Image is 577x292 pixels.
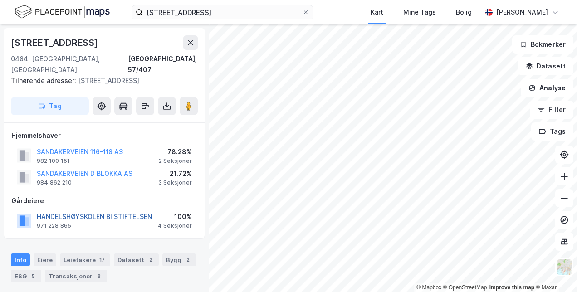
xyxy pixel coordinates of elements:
[158,222,192,229] div: 4 Seksjoner
[416,284,441,291] a: Mapbox
[403,7,436,18] div: Mine Tags
[532,248,577,292] iframe: Chat Widget
[159,157,192,165] div: 2 Seksjoner
[530,101,573,119] button: Filter
[37,157,70,165] div: 982 100 151
[11,35,100,50] div: [STREET_ADDRESS]
[456,7,472,18] div: Bolig
[114,253,159,266] div: Datasett
[11,54,128,75] div: 0484, [GEOGRAPHIC_DATA], [GEOGRAPHIC_DATA]
[162,253,196,266] div: Bygg
[489,284,534,291] a: Improve this map
[29,272,38,281] div: 5
[531,122,573,141] button: Tags
[521,79,573,97] button: Analyse
[11,77,78,84] span: Tilhørende adresser:
[11,253,30,266] div: Info
[37,222,71,229] div: 971 228 865
[45,270,107,282] div: Transaksjoner
[146,255,155,264] div: 2
[128,54,198,75] div: [GEOGRAPHIC_DATA], 57/407
[11,195,197,206] div: Gårdeiere
[183,255,192,264] div: 2
[34,253,56,266] div: Eiere
[11,75,191,86] div: [STREET_ADDRESS]
[98,255,107,264] div: 17
[443,284,487,291] a: OpenStreetMap
[94,272,103,281] div: 8
[158,168,192,179] div: 21.72%
[11,270,41,282] div: ESG
[158,179,192,186] div: 3 Seksjoner
[143,5,302,19] input: Søk på adresse, matrikkel, gårdeiere, leietakere eller personer
[496,7,548,18] div: [PERSON_NAME]
[11,97,89,115] button: Tag
[518,57,573,75] button: Datasett
[60,253,110,266] div: Leietakere
[532,248,577,292] div: Kontrollprogram for chat
[159,146,192,157] div: 78.28%
[15,4,110,20] img: logo.f888ab2527a4732fd821a326f86c7f29.svg
[158,211,192,222] div: 100%
[371,7,383,18] div: Kart
[512,35,573,54] button: Bokmerker
[37,179,72,186] div: 984 862 210
[11,130,197,141] div: Hjemmelshaver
